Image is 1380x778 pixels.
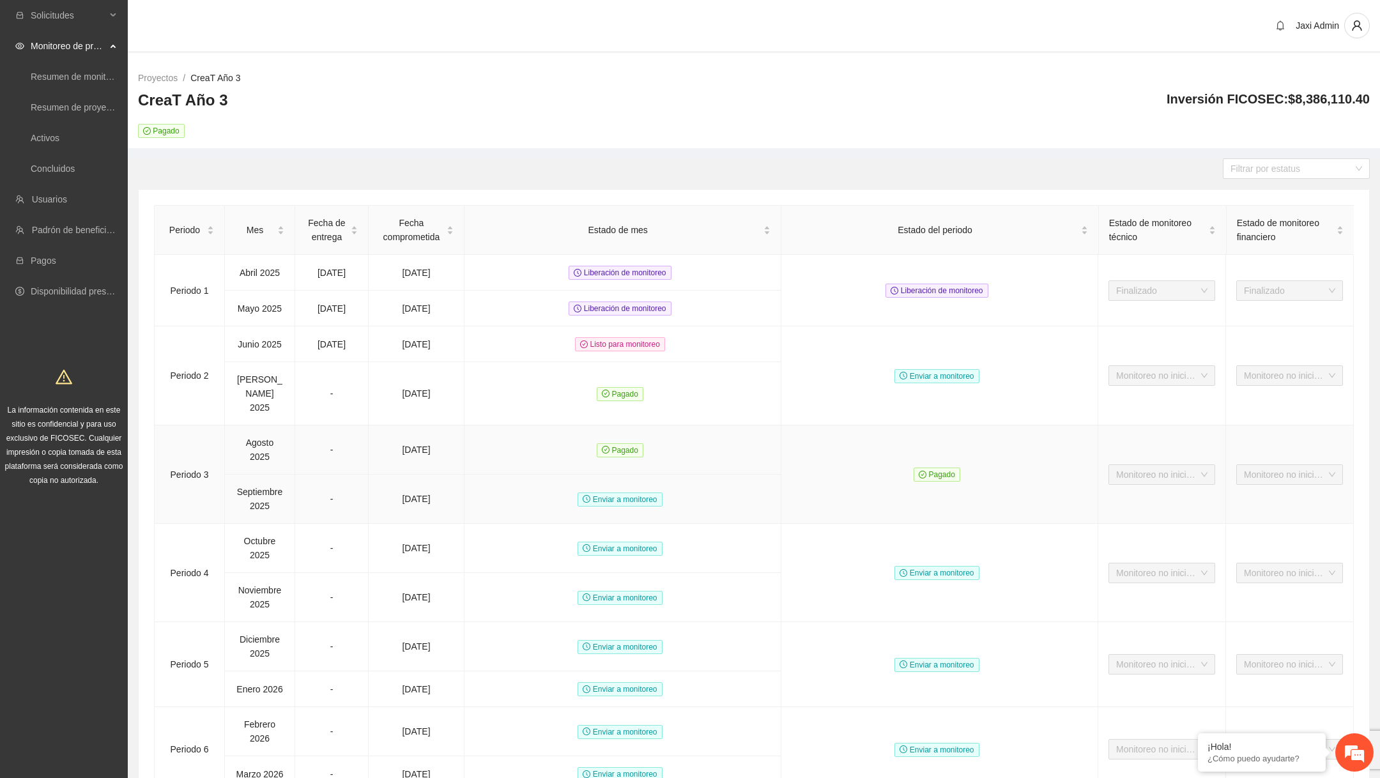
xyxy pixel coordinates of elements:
span: Pagado [914,468,960,482]
th: Fecha de entrega [295,206,369,255]
th: Estado de monitoreo técnico [1099,206,1227,255]
td: [DATE] [295,326,369,362]
span: warning [56,369,72,385]
span: Fecha de entrega [305,216,348,244]
span: Periodo [165,223,204,237]
span: inbox [15,11,24,20]
span: check-circle [602,390,609,397]
span: Enviar a monitoreo [578,725,662,739]
span: Estado del periodo [792,223,1078,237]
span: Liberación de monitoreo [569,301,671,316]
td: Periodo 1 [155,255,225,326]
span: check-circle [143,127,151,135]
span: Jaxi Admin [1296,20,1339,31]
p: ¿Cómo puedo ayudarte? [1207,754,1316,763]
th: Mes [225,206,295,255]
span: / [183,73,185,83]
td: - [295,707,369,756]
span: clock-circle [891,287,898,294]
span: Pagado [597,443,643,457]
a: Pagos [31,256,56,266]
td: - [295,425,369,475]
span: Pagado [138,124,185,138]
span: eye [15,42,24,50]
td: [DATE] [369,326,464,362]
td: Octubre 2025 [225,524,295,573]
a: Resumen de monitoreo [31,72,124,82]
span: clock-circle [900,660,907,668]
span: Pagado [597,387,643,401]
td: - [295,362,369,425]
td: Septiembre 2025 [225,475,295,524]
span: clock-circle [900,569,907,577]
span: Monitoreo no iniciado [1116,655,1207,674]
a: Disponibilidad presupuestal [31,286,140,296]
h3: CreaT Año 3 [138,90,227,111]
td: [DATE] [295,291,369,326]
span: Fecha comprometida [379,216,444,244]
td: [DATE] [369,671,464,707]
td: [DATE] [369,524,464,573]
span: Enviar a monitoreo [894,658,979,672]
span: bell [1271,20,1290,31]
td: Junio 2025 [225,326,295,362]
td: [DATE] [295,255,369,291]
button: user [1344,13,1370,38]
span: Enviar a monitoreo [894,566,979,580]
span: Mes [235,223,275,237]
span: Estado de monitoreo financiero [1237,216,1334,244]
span: Monitoreo de proyectos [31,33,106,59]
div: ¡Hola! [1207,742,1316,752]
th: Estado del periodo [781,206,1098,255]
span: Monitoreo no iniciado [1116,465,1207,484]
td: - [295,573,369,622]
th: Fecha comprometida [369,206,464,255]
td: [DATE] [369,425,464,475]
td: [DATE] [369,707,464,756]
td: Noviembre 2025 [225,573,295,622]
td: - [295,524,369,573]
td: [PERSON_NAME] 2025 [225,362,295,425]
td: [DATE] [369,622,464,671]
span: Finalizado [1116,281,1207,300]
span: clock-circle [900,372,907,379]
span: clock-circle [583,593,590,601]
td: [DATE] [369,475,464,524]
span: Monitoreo no iniciado [1116,740,1207,759]
span: Finalizado [1244,281,1335,300]
span: check-circle [580,340,588,348]
td: Mayo 2025 [225,291,295,326]
a: Proyectos [138,73,178,83]
td: [DATE] [369,362,464,425]
span: Monitoreo no iniciado [1244,655,1335,674]
span: Enviar a monitoreo [894,369,979,383]
span: La información contenida en este sitio es confidencial y para uso exclusivo de FICOSEC. Cualquier... [5,406,123,485]
span: Monitoreo no iniciado [1244,465,1335,484]
span: Estado de monitoreo técnico [1109,216,1206,244]
td: [DATE] [369,573,464,622]
span: Monitoreo no iniciado [1116,366,1207,385]
td: Periodo 2 [155,326,225,425]
th: Estado de monitoreo financiero [1227,206,1354,255]
span: Listo para monitoreo [575,337,665,351]
td: Periodo 3 [155,425,225,524]
span: Enviar a monitoreo [578,640,662,654]
span: Estado de mes [475,223,761,237]
a: Padrón de beneficiarios [32,225,126,235]
span: Monitoreo no iniciado [1116,563,1207,583]
span: clock-circle [574,305,581,312]
span: Enviar a monitoreo [578,682,662,696]
td: Periodo 5 [155,622,225,707]
h4: Inversión FICOSEC: $8,386,110.40 [1167,90,1370,108]
a: Activos [31,133,59,143]
td: - [295,622,369,671]
th: Periodo [155,206,225,255]
span: Monitoreo no iniciado [1244,563,1335,583]
span: Liberación de monitoreo [885,284,988,298]
a: CreaT Año 3 [190,73,240,83]
span: Monitoreo no iniciado [1244,366,1335,385]
th: Estado de mes [464,206,781,255]
td: Diciembre 2025 [225,622,295,671]
span: clock-circle [583,495,590,503]
span: Solicitudes [31,3,106,28]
